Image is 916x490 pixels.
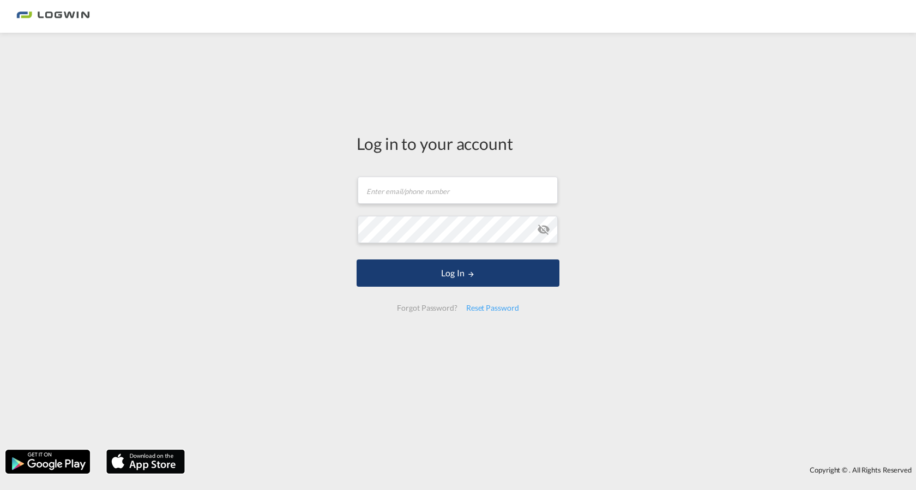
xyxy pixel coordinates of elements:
[190,461,916,479] div: Copyright © . All Rights Reserved
[357,259,559,287] button: LOGIN
[358,177,558,204] input: Enter email/phone number
[4,449,91,475] img: google.png
[16,4,90,29] img: bc73a0e0d8c111efacd525e4c8ad7d32.png
[357,132,559,155] div: Log in to your account
[462,298,523,318] div: Reset Password
[537,223,550,236] md-icon: icon-eye-off
[393,298,461,318] div: Forgot Password?
[105,449,186,475] img: apple.png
